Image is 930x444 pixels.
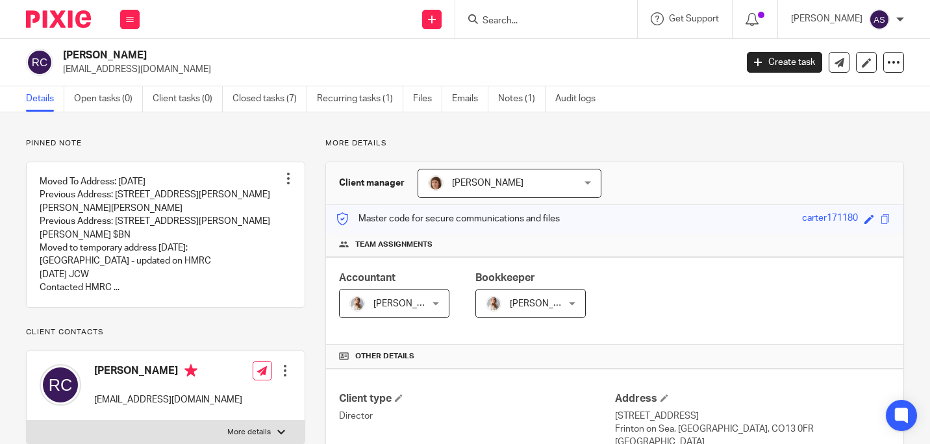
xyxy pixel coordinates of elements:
a: Open tasks (0) [74,86,143,112]
p: More details [227,427,271,438]
p: Frinton on Sea, [GEOGRAPHIC_DATA], CO13 0FR [615,423,890,436]
img: Pixie [26,10,91,28]
h4: Address [615,392,890,406]
h4: [PERSON_NAME] [94,364,242,380]
a: Details [26,86,64,112]
a: Files [413,86,442,112]
i: Primary [184,364,197,377]
input: Search [481,16,598,27]
a: Recurring tasks (1) [317,86,403,112]
p: Pinned note [26,138,305,149]
img: svg%3E [40,364,81,406]
h2: [PERSON_NAME] [63,49,594,62]
p: Master code for secure communications and files [336,212,560,225]
a: Client tasks (0) [153,86,223,112]
img: svg%3E [26,49,53,76]
img: Pixie%204.jpg [428,175,444,191]
span: [PERSON_NAME] [452,179,523,188]
span: Team assignments [355,240,433,250]
p: [EMAIL_ADDRESS][DOMAIN_NAME] [63,63,727,76]
h3: Client manager [339,177,405,190]
p: [EMAIL_ADDRESS][DOMAIN_NAME] [94,393,242,406]
p: [PERSON_NAME] [791,12,862,25]
span: [PERSON_NAME] [510,299,581,308]
a: Create task [747,52,822,73]
img: svg%3E [869,9,890,30]
p: More details [325,138,904,149]
h4: Client type [339,392,614,406]
span: Bookkeeper [475,273,535,283]
span: [PERSON_NAME] [373,299,445,308]
img: IMG_9968.jpg [486,296,501,312]
p: Client contacts [26,327,305,338]
span: Get Support [669,14,719,23]
a: Closed tasks (7) [232,86,307,112]
a: Audit logs [555,86,605,112]
span: Other details [355,351,414,362]
p: Director [339,410,614,423]
a: Notes (1) [498,86,546,112]
a: Emails [452,86,488,112]
span: Accountant [339,273,396,283]
p: [STREET_ADDRESS] [615,410,890,423]
div: carter171180 [802,212,858,227]
img: IMG_9968.jpg [349,296,365,312]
